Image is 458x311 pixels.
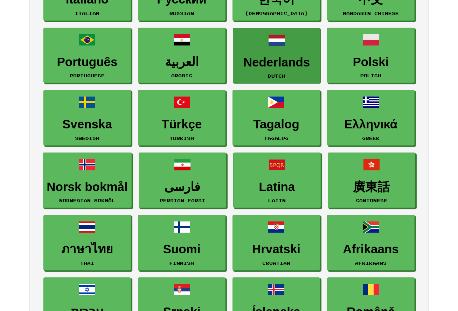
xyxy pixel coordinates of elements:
[237,180,317,194] h3: Latina
[47,242,127,256] h3: ภาษาไทย
[362,136,380,141] small: Greek
[268,73,285,78] small: Dutch
[327,215,415,270] a: AfrikaansAfrikaans
[331,118,411,131] h3: Ελληνικά
[233,153,321,208] a: LatinaLatin
[43,153,131,208] a: Norsk bokmålNorwegian Bokmål
[262,261,290,266] small: Croatian
[327,28,415,83] a: PolskiPolish
[233,28,320,84] a: NederlandsDutch
[47,180,127,194] h3: Norsk bokmål
[245,11,308,16] small: [DEMOGRAPHIC_DATA]
[143,180,222,194] h3: فارسی
[138,215,225,270] a: SuomiFinnish
[264,136,289,141] small: Tagalog
[233,215,320,270] a: HrvatskiCroatian
[75,136,99,141] small: Swedish
[237,56,317,69] h3: Nederlands
[331,242,411,256] h3: Afrikaans
[327,90,415,146] a: ΕλληνικάGreek
[139,153,226,208] a: فارسیPersian Farsi
[142,55,222,69] h3: العربية
[47,118,127,131] h3: Svenska
[355,261,387,266] small: Afrikaans
[343,11,399,16] small: Mandarin Chinese
[169,261,194,266] small: Finnish
[138,90,225,146] a: TürkçeTurkish
[142,242,222,256] h3: Suomi
[138,28,225,83] a: العربيةArabic
[268,198,286,203] small: Latin
[43,215,131,270] a: ภาษาไทยThai
[331,55,411,69] h3: Polski
[59,198,115,203] small: Norwegian Bokmål
[169,11,194,16] small: Russian
[169,136,194,141] small: Turkish
[233,90,320,146] a: TagalogTagalog
[142,118,222,131] h3: Türkçe
[43,28,131,83] a: PortuguêsPortuguese
[236,118,316,131] h3: Tagalog
[171,73,192,78] small: Arabic
[80,261,94,266] small: Thai
[328,153,415,208] a: 廣東話Cantonese
[43,90,131,146] a: SvenskaSwedish
[236,242,316,256] h3: Hrvatski
[360,73,381,78] small: Polish
[332,180,411,194] h3: 廣東話
[75,11,99,16] small: Italian
[160,198,205,203] small: Persian Farsi
[356,198,387,203] small: Cantonese
[47,55,127,69] h3: Português
[70,73,105,78] small: Portuguese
